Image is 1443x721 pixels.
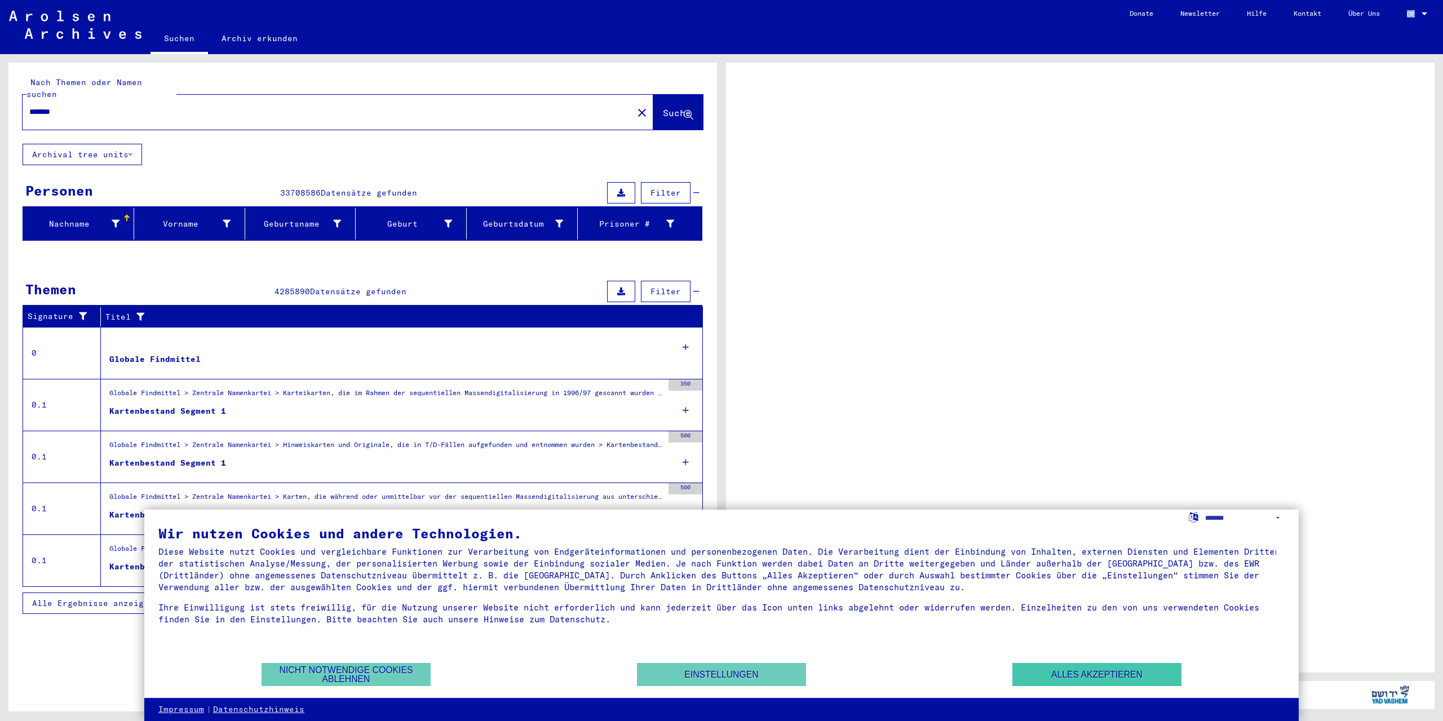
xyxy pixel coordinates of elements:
[109,405,226,417] div: Kartenbestand Segment 1
[663,107,691,118] span: Suche
[213,704,304,715] a: Datenschutzhinweis
[467,208,578,240] mat-header-cell: Geburtsdatum
[109,509,226,521] div: Kartenbestand Segment 1
[23,327,101,379] td: 0
[669,431,702,443] div: 500
[250,218,342,230] div: Geburtsname
[650,188,681,198] span: Filter
[28,308,103,326] div: Signature
[139,215,245,233] div: Vorname
[1188,511,1199,522] label: Sprache auswählen
[582,215,688,233] div: Prisoner #
[356,208,467,240] mat-header-cell: Geburt‏
[250,215,356,233] div: Geburtsname
[245,208,356,240] mat-header-cell: Geburtsname
[23,592,170,614] button: Alle Ergebnisse anzeigen
[105,311,680,323] div: Titel
[1369,680,1411,709] img: yv_logo.png
[471,215,577,233] div: Geburtsdatum
[262,663,431,686] button: Nicht notwendige Cookies ablehnen
[280,188,321,198] span: 33708586
[1205,510,1285,526] select: Sprache auswählen
[208,25,311,52] a: Archiv erkunden
[360,215,466,233] div: Geburt‏
[637,663,806,686] button: Einstellungen
[631,101,653,123] button: Clear
[669,483,702,494] div: 500
[151,25,208,54] a: Suchen
[669,379,702,391] div: 350
[578,208,702,240] mat-header-cell: Prisoner #
[25,180,93,201] div: Personen
[105,308,692,326] div: Titel
[109,561,226,573] div: Kartenbestand Segment 1
[109,353,201,365] div: Globale Findmittel
[23,208,134,240] mat-header-cell: Nachname
[23,431,101,483] td: 0.1
[25,279,76,299] div: Themen
[134,208,245,240] mat-header-cell: Vorname
[360,218,452,230] div: Geburt‏
[109,492,663,507] div: Globale Findmittel > Zentrale Namenkartei > Karten, die während oder unmittelbar vor der sequenti...
[650,286,681,297] span: Filter
[158,527,1285,540] div: Wir nutzen Cookies und andere Technologien.
[1012,663,1181,686] button: Alles akzeptieren
[310,286,406,297] span: Datensätze gefunden
[28,215,134,233] div: Nachname
[641,182,690,204] button: Filter
[1407,10,1419,18] span: DE
[109,440,663,455] div: Globale Findmittel > Zentrale Namenkartei > Hinweiskarten und Originale, die in T/D-Fällen aufgef...
[109,388,663,404] div: Globale Findmittel > Zentrale Namenkartei > Karteikarten, die im Rahmen der sequentiellen Massend...
[28,218,119,230] div: Nachname
[9,11,141,39] img: Arolsen_neg.svg
[653,95,703,130] button: Suche
[139,218,231,230] div: Vorname
[635,106,649,120] mat-icon: close
[641,281,690,302] button: Filter
[23,483,101,534] td: 0.1
[471,218,563,230] div: Geburtsdatum
[582,218,674,230] div: Prisoner #
[28,311,92,322] div: Signature
[109,457,226,469] div: Kartenbestand Segment 1
[158,704,204,715] a: Impressum
[26,77,142,99] mat-label: Nach Themen oder Namen suchen
[23,534,101,586] td: 0.1
[158,546,1285,593] div: Diese Website nutzt Cookies und vergleichbare Funktionen zur Verarbeitung von Endgeräteinformatio...
[109,543,663,559] div: Globale Findmittel > Zentrale Namenkartei > phonetisch sortierte Hinweiskarten, die für die Digit...
[23,144,142,165] button: Archival tree units
[321,188,417,198] span: Datensätze gefunden
[275,286,310,297] span: 4285890
[32,598,154,608] span: Alle Ergebnisse anzeigen
[23,379,101,431] td: 0.1
[158,601,1285,625] div: Ihre Einwilligung ist stets freiwillig, für die Nutzung unserer Website nicht erforderlich und ka...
